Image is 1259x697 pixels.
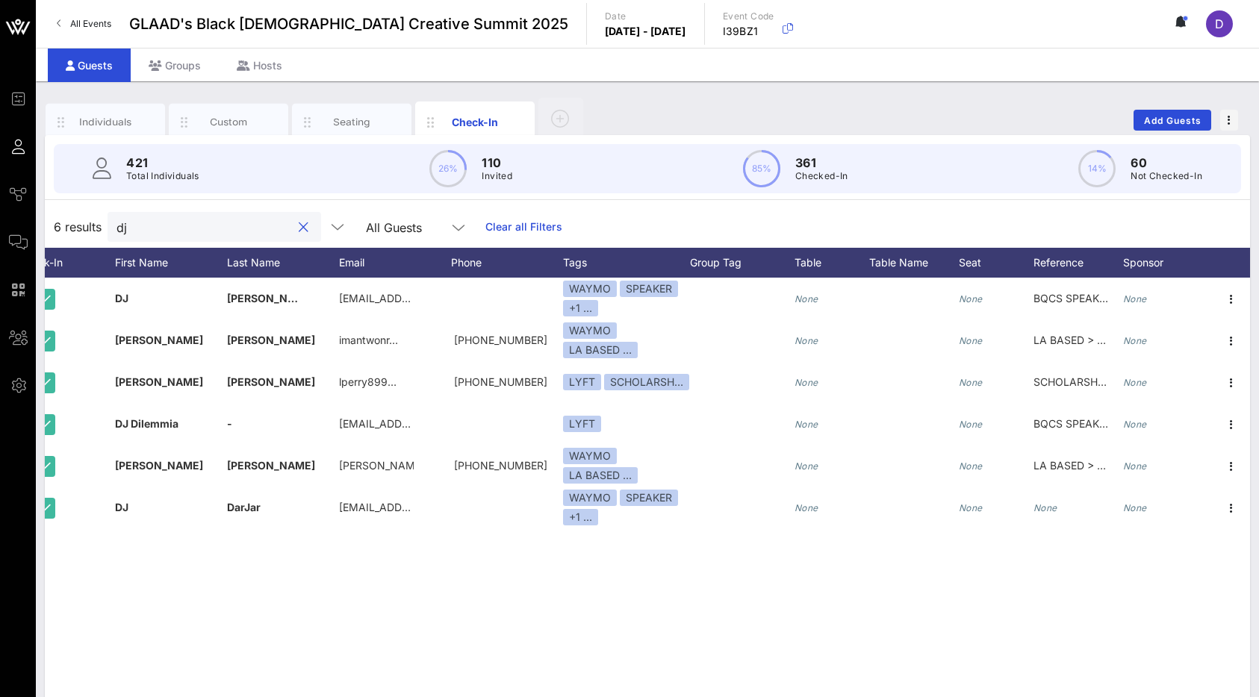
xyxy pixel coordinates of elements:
[131,49,219,82] div: Groups
[1123,419,1147,430] i: None
[339,501,519,513] span: [EMAIL_ADDRESS][DOMAIN_NAME]
[563,342,638,358] div: LA BASED …
[869,248,959,278] div: Table Name
[563,467,638,484] div: LA BASED …
[620,490,678,506] div: SPEAKER
[795,154,848,172] p: 361
[795,335,818,346] i: None
[126,154,199,172] p: 421
[563,374,601,390] div: LYFT
[563,490,617,506] div: WAYMO
[1123,248,1213,278] div: Sponsor
[1033,502,1057,513] i: None
[690,248,795,278] div: Group Tag
[485,219,562,235] a: Clear all Filters
[959,335,983,346] i: None
[126,169,199,184] p: Total Individuals
[563,248,690,278] div: Tags
[227,248,339,278] div: Last Name
[339,417,519,430] span: [EMAIL_ADDRESS][DOMAIN_NAME]
[299,220,308,235] button: clear icon
[454,459,547,472] span: +16094019807
[454,334,547,346] span: +16787948870
[227,459,315,472] span: [PERSON_NAME]
[70,18,111,29] span: All Events
[1123,377,1147,388] i: None
[563,300,598,316] div: +1 ...
[723,9,774,24] p: Event Code
[48,12,120,36] a: All Events
[366,221,422,234] div: All Guests
[1131,154,1202,172] p: 60
[563,281,617,297] div: WAYMO
[605,24,686,39] p: [DATE] - [DATE]
[959,502,983,513] i: None
[1131,169,1202,184] p: Not Checked-In
[1123,460,1147,472] i: None
[115,501,128,513] span: DJ
[959,293,983,304] i: None
[115,292,128,304] span: DJ
[1215,16,1224,31] span: D
[339,361,397,403] p: lperry899…
[1143,115,1202,126] span: Add Guests
[339,292,519,304] span: [EMAIL_ADDRESS][DOMAIN_NAME]
[482,169,512,184] p: Invited
[48,49,131,82] div: Guests
[72,115,139,129] div: Individuals
[54,218,102,236] span: 6 results
[795,419,818,430] i: None
[795,248,869,278] div: Table
[115,417,178,430] span: DJ Dilemmia
[1206,10,1233,37] div: D
[604,374,689,390] div: SCHOLARSH…
[227,501,261,513] span: DarJar
[795,169,848,184] p: Checked-In
[795,293,818,304] i: None
[1033,292,1112,304] span: BQCS SPEAKER
[227,292,315,304] span: [PERSON_NAME]
[227,375,315,388] span: [PERSON_NAME]
[563,416,601,432] div: LYFT
[339,445,414,487] p: [PERSON_NAME]…
[959,419,983,430] i: None
[1134,110,1211,131] button: Add Guests
[482,154,512,172] p: 110
[442,114,509,130] div: Check-In
[959,248,1033,278] div: Seat
[959,377,983,388] i: None
[1033,375,1164,388] span: SCHOLARSHIP RECIPIENT
[795,502,818,513] i: None
[1123,502,1147,513] i: None
[115,248,227,278] div: First Name
[1033,459,1199,472] span: LA BASED > NON SCHOLARSHIP
[219,49,300,82] div: Hosts
[605,9,686,24] p: Date
[454,375,547,388] span: +18609048887
[451,248,563,278] div: Phone
[795,460,818,472] i: None
[339,248,451,278] div: Email
[115,334,203,346] span: [PERSON_NAME]
[196,115,262,129] div: Custom
[1123,335,1147,346] i: None
[339,319,398,361] p: imantwonr…
[319,115,385,129] div: Seating
[1033,334,1199,346] span: LA BASED > NON SCHOLARSHIP
[1033,417,1112,430] span: BQCS SPEAKER
[1033,248,1123,278] div: Reference
[620,281,678,297] div: SPEAKER
[723,24,774,39] p: I39BZ1
[115,375,203,388] span: [PERSON_NAME]
[227,417,232,430] span: -
[563,322,617,339] div: WAYMO
[357,212,476,242] div: All Guests
[227,334,315,346] span: [PERSON_NAME]
[10,248,85,278] div: Check-In
[1123,293,1147,304] i: None
[959,460,983,472] i: None
[563,509,598,525] div: +1 ...
[795,377,818,388] i: None
[115,459,203,472] span: [PERSON_NAME]
[129,13,568,35] span: GLAAD's Black [DEMOGRAPHIC_DATA] Creative Summit 2025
